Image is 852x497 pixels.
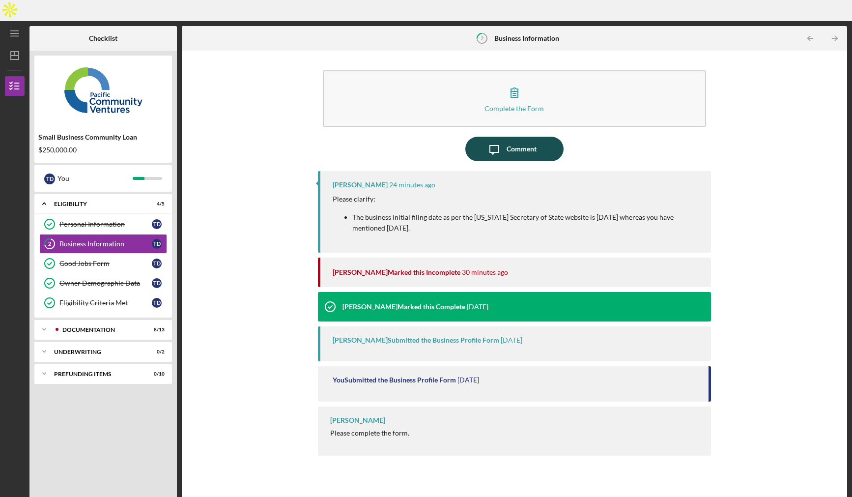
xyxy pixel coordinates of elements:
div: Good Jobs Form [59,260,152,267]
a: Good Jobs FormTD [39,254,167,273]
tspan: 2 [48,241,51,247]
time: 2025-09-23 16:14 [501,336,522,344]
time: 2025-09-24 20:55 [462,268,508,276]
div: 0 / 10 [147,371,165,377]
time: 2025-09-19 17:08 [457,376,479,384]
a: Eligibility Criteria MetTD [39,293,167,313]
b: Checklist [89,34,117,42]
div: Personal Information [59,220,152,228]
div: Underwriting [54,349,140,355]
div: T D [152,219,162,229]
div: Eligibility [54,201,140,207]
div: Small Business Community Loan [38,133,168,141]
p: Please clarify: [333,194,701,205]
div: Business Information [59,240,152,248]
div: T D [152,259,162,268]
p: The business initial filing date as per the [US_STATE] Secretary of State website is [DATE] where... [352,212,701,234]
div: Complete the Form [484,105,544,112]
div: T D [152,239,162,249]
b: Business Information [494,34,559,42]
div: T D [44,174,55,184]
button: Comment [465,137,564,161]
div: [PERSON_NAME] Marked this Complete [342,303,465,311]
div: [PERSON_NAME] [333,181,388,189]
div: [PERSON_NAME] [330,416,385,424]
img: Product logo [34,60,172,119]
div: You Submitted the Business Profile Form [333,376,456,384]
div: $250,000.00 [38,146,168,154]
div: Documentation [62,327,140,333]
time: 2025-09-24 21:01 [389,181,435,189]
div: Owner Demographic Data [59,279,152,287]
a: Owner Demographic DataTD [39,273,167,293]
time: 2025-09-23 16:14 [467,303,488,311]
button: Complete the Form [323,70,706,127]
div: Please complete the form. [330,429,409,437]
div: You [57,170,133,187]
a: Personal InformationTD [39,214,167,234]
div: 0 / 2 [147,349,165,355]
div: [PERSON_NAME] Submitted the Business Profile Form [333,336,499,344]
div: [PERSON_NAME] Marked this Incomplete [333,268,460,276]
a: 2Business InformationTD [39,234,167,254]
div: Comment [507,137,537,161]
div: 4 / 5 [147,201,165,207]
div: Eligibility Criteria Met [59,299,152,307]
div: Prefunding Items [54,371,140,377]
div: T D [152,298,162,308]
tspan: 2 [481,35,483,42]
div: T D [152,278,162,288]
div: 8 / 13 [147,327,165,333]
